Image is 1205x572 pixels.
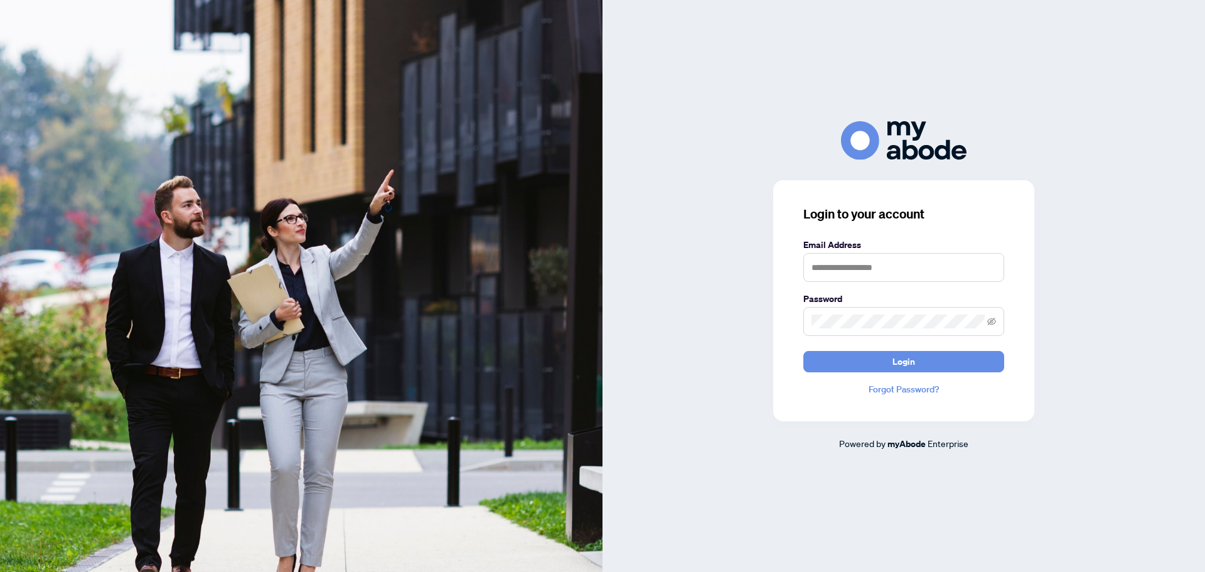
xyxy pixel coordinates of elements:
[841,121,967,159] img: ma-logo
[892,352,915,372] span: Login
[928,438,968,449] span: Enterprise
[803,238,1004,252] label: Email Address
[803,351,1004,372] button: Login
[987,317,996,326] span: eye-invisible
[887,437,926,451] a: myAbode
[803,382,1004,396] a: Forgot Password?
[803,205,1004,223] h3: Login to your account
[803,292,1004,306] label: Password
[839,438,886,449] span: Powered by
